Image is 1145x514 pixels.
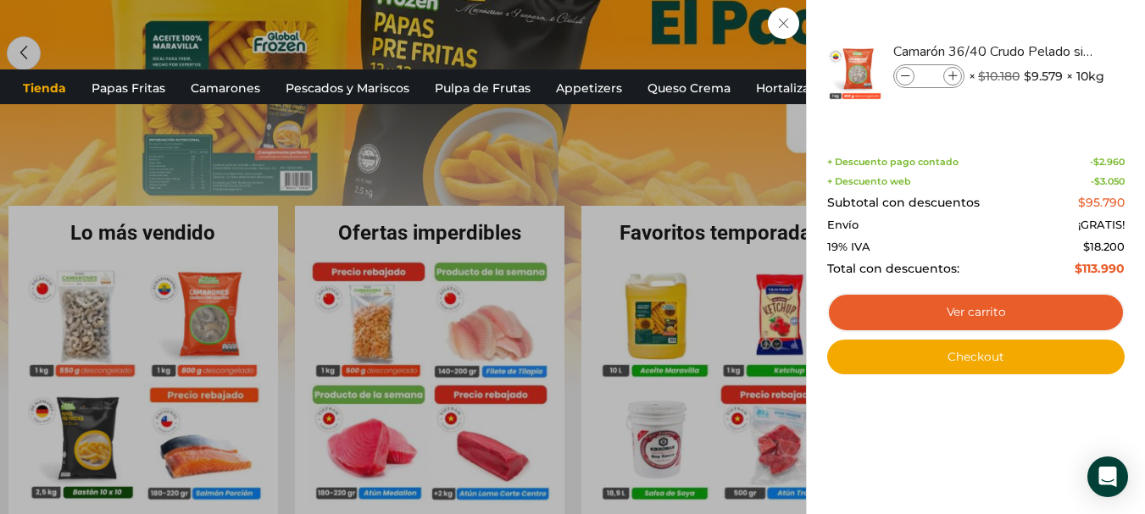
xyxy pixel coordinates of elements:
bdi: 10.180 [978,69,1020,84]
a: Appetizers [547,72,631,104]
span: 18.200 [1083,240,1125,253]
span: $ [1078,195,1086,210]
span: - [1090,157,1125,168]
bdi: 2.960 [1093,156,1125,168]
bdi: 3.050 [1094,175,1125,187]
bdi: 113.990 [1075,261,1125,276]
a: Camarones [182,72,269,104]
span: + Descuento pago contado [827,157,959,168]
a: Tienda [14,72,75,104]
a: Checkout [827,340,1125,375]
span: $ [1094,175,1100,187]
span: $ [1083,240,1090,253]
a: Hortalizas [748,72,824,104]
span: $ [1093,156,1099,168]
bdi: 9.579 [1024,68,1063,85]
span: Total con descuentos: [827,262,959,276]
span: $ [1075,261,1082,276]
span: Subtotal con descuentos [827,196,980,210]
span: Envío [827,218,859,232]
div: Open Intercom Messenger [1087,456,1128,497]
span: $ [1024,68,1031,85]
span: × × 10kg [969,64,1104,88]
input: Product quantity [916,67,942,86]
span: $ [978,69,986,84]
span: - [1091,176,1125,187]
span: 19% IVA [827,240,870,254]
bdi: 95.790 [1078,195,1125,210]
a: Papas Fritas [83,72,174,104]
a: Queso Crema [639,72,739,104]
a: Pescados y Mariscos [277,72,418,104]
a: Ver carrito [827,293,1125,332]
a: Pulpa de Frutas [426,72,539,104]
a: Camarón 36/40 Crudo Pelado sin Vena - Gold - Caja 10 kg [893,42,1095,61]
span: + Descuento web [827,176,911,187]
span: ¡GRATIS! [1078,218,1125,232]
